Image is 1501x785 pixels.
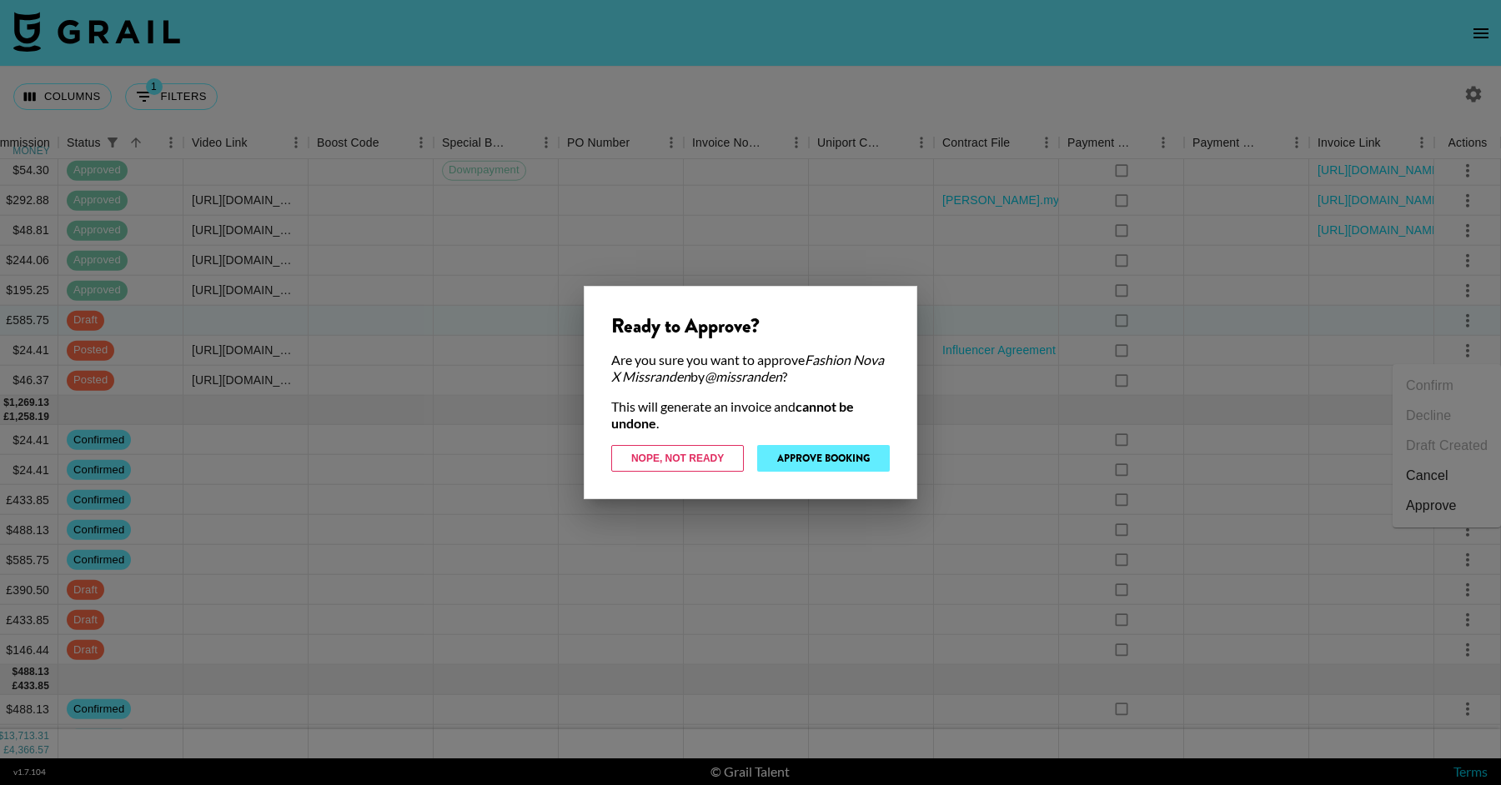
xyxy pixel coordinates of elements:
[611,445,744,472] button: Nope, Not Ready
[611,352,890,385] div: Are you sure you want to approve by ?
[611,313,890,338] div: Ready to Approve?
[705,368,782,384] em: @ missranden
[757,445,890,472] button: Approve Booking
[611,398,854,431] strong: cannot be undone
[611,352,884,384] em: Fashion Nova X Missranden
[611,398,890,432] div: This will generate an invoice and .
